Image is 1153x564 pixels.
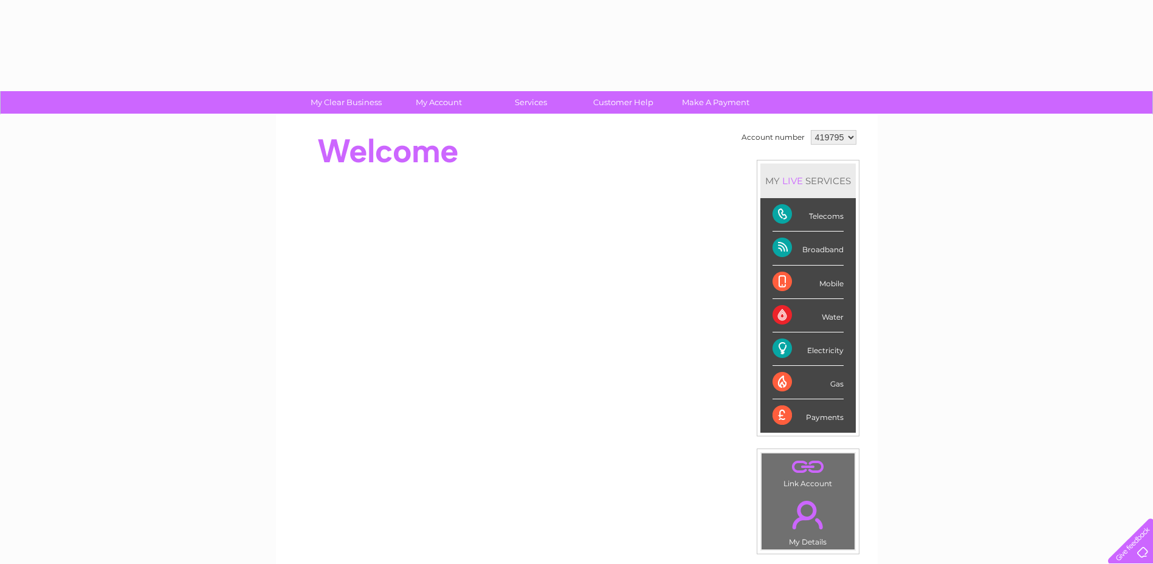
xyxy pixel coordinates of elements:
[666,91,766,114] a: Make A Payment
[388,91,489,114] a: My Account
[773,299,844,332] div: Water
[481,91,581,114] a: Services
[773,332,844,366] div: Electricity
[773,232,844,265] div: Broadband
[773,266,844,299] div: Mobile
[765,456,852,478] a: .
[761,453,855,491] td: Link Account
[738,127,808,148] td: Account number
[765,493,852,536] a: .
[773,366,844,399] div: Gas
[573,91,673,114] a: Customer Help
[773,399,844,432] div: Payments
[780,175,805,187] div: LIVE
[761,490,855,550] td: My Details
[760,163,856,198] div: MY SERVICES
[773,198,844,232] div: Telecoms
[296,91,396,114] a: My Clear Business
